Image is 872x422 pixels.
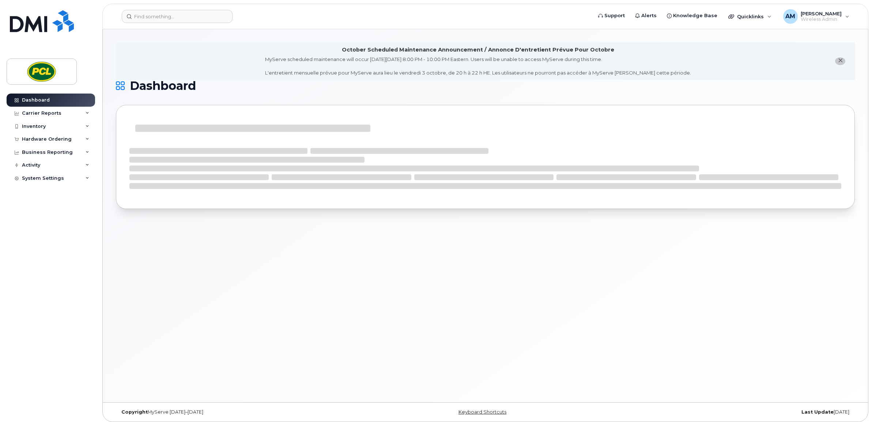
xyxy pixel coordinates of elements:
[458,409,506,415] a: Keyboard Shortcuts
[130,80,196,91] span: Dashboard
[342,46,614,54] div: October Scheduled Maintenance Announcement / Annonce D'entretient Prévue Pour Octobre
[835,57,845,65] button: close notification
[121,409,148,415] strong: Copyright
[608,409,855,415] div: [DATE]
[265,56,691,76] div: MyServe scheduled maintenance will occur [DATE][DATE] 8:00 PM - 10:00 PM Eastern. Users will be u...
[116,409,362,415] div: MyServe [DATE]–[DATE]
[801,409,834,415] strong: Last Update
